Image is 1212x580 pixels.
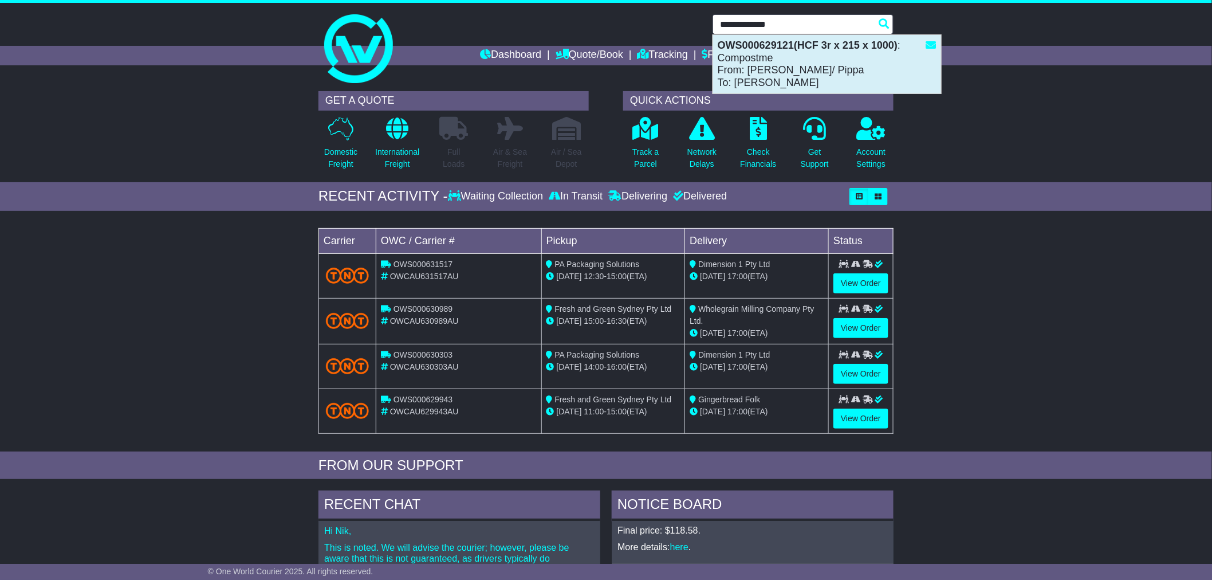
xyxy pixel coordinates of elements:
[856,116,887,177] a: AccountSettings
[612,491,894,522] div: NOTICE BOARD
[557,316,582,326] span: [DATE]
[555,350,640,359] span: PA Packaging Solutions
[326,313,369,328] img: TNT_Domestic.png
[607,362,627,371] span: 16:00
[690,327,824,339] div: (ETA)
[546,271,680,283] div: - (ETA)
[638,46,688,65] a: Tracking
[698,260,770,269] span: Dimension 1 Pty Ltd
[546,361,680,373] div: - (ETA)
[690,361,824,373] div: (ETA)
[324,526,595,536] p: Hi Nik,
[833,318,888,338] a: View Order
[727,328,747,338] span: 17:00
[833,273,888,293] a: View Order
[698,350,770,359] span: Dimension 1 Pty Ltd
[713,35,941,93] div: : Compostme From: [PERSON_NAME]/ Pippa To: [PERSON_NAME]
[727,362,747,371] span: 17:00
[833,409,888,429] a: View Order
[623,91,894,111] div: QUICK ACTIONS
[556,46,623,65] a: Quote/Book
[557,362,582,371] span: [DATE]
[318,491,600,522] div: RECENT CHAT
[439,146,468,170] p: Full Loads
[555,395,672,404] span: Fresh and Green Sydney Pty Ltd
[690,304,814,326] span: Wholegrain Milling Company Pty Ltd.
[857,146,886,170] p: Account Settings
[448,190,546,203] div: Waiting Collection
[390,272,459,281] span: OWCAU631517AU
[687,146,717,170] p: Network Delays
[393,304,453,313] span: OWS000630989
[829,228,894,253] td: Status
[800,116,829,177] a: GetSupport
[727,272,747,281] span: 17:00
[393,260,453,269] span: OWS000631517
[390,407,459,416] span: OWCAU629943AU
[376,228,542,253] td: OWC / Carrier #
[324,146,357,170] p: Domestic Freight
[541,228,685,253] td: Pickup
[551,146,582,170] p: Air / Sea Depot
[700,272,725,281] span: [DATE]
[390,316,459,326] span: OWCAU630989AU
[700,328,725,338] span: [DATE]
[727,407,747,416] span: 17:00
[632,116,659,177] a: Track aParcel
[632,146,659,170] p: Track a Parcel
[555,304,672,313] span: Fresh and Green Sydney Pty Ltd
[801,146,829,170] p: Get Support
[687,116,717,177] a: NetworkDelays
[393,350,453,359] span: OWS000630303
[617,542,888,552] p: More details: .
[584,316,604,326] span: 15:00
[617,525,888,536] p: Final price: $118.58.
[324,116,358,177] a: DomesticFreight
[607,272,627,281] span: 15:00
[607,316,627,326] span: 16:30
[318,188,448,205] div: RECENT ACTIVITY -
[546,406,680,418] div: - (ETA)
[375,146,419,170] p: International Freight
[698,395,760,404] span: Gingerbread Folk
[607,407,627,416] span: 15:00
[584,362,604,371] span: 14:00
[741,146,777,170] p: Check Financials
[557,272,582,281] span: [DATE]
[393,395,453,404] span: OWS000629943
[480,46,541,65] a: Dashboard
[318,91,589,111] div: GET A QUOTE
[555,260,640,269] span: PA Packaging Solutions
[584,272,604,281] span: 12:30
[740,116,777,177] a: CheckFinancials
[326,358,369,374] img: TNT_Domestic.png
[702,46,754,65] a: Financials
[375,116,420,177] a: InternationalFreight
[833,364,888,384] a: View Order
[685,228,829,253] td: Delivery
[605,190,670,203] div: Delivering
[208,567,373,576] span: © One World Courier 2025. All rights reserved.
[557,407,582,416] span: [DATE]
[546,190,605,203] div: In Transit
[319,228,376,253] td: Carrier
[324,542,595,575] p: This is noted. We will advise the courier; however, please be aware that this is not guaranteed, ...
[584,407,604,416] span: 11:00
[700,407,725,416] span: [DATE]
[390,362,459,371] span: OWCAU630303AU
[690,271,824,283] div: (ETA)
[546,315,680,327] div: - (ETA)
[493,146,527,170] p: Air & Sea Freight
[326,403,369,418] img: TNT_Domestic.png
[326,268,369,283] img: TNT_Domestic.png
[318,457,894,474] div: FROM OUR SUPPORT
[670,190,727,203] div: Delivered
[670,542,688,552] a: here
[690,406,824,418] div: (ETA)
[718,40,898,51] strong: OWS000629121(HCF 3r x 215 x 1000)
[700,362,725,371] span: [DATE]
